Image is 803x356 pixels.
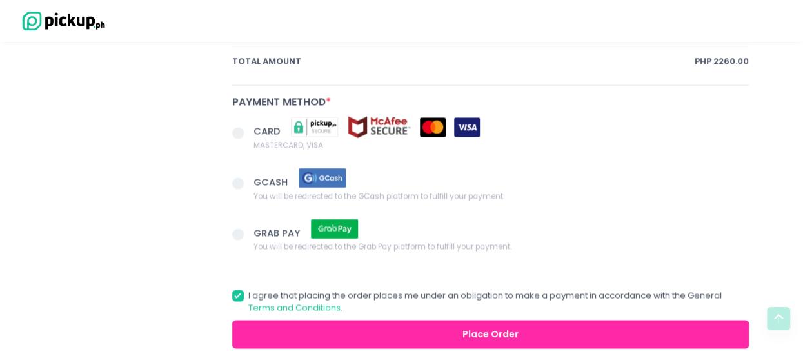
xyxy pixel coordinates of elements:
img: grab pay [302,217,367,240]
span: total amount [232,55,695,68]
span: PHP 2260.00 [695,55,749,68]
span: CARD [253,124,283,137]
img: visa [454,117,480,137]
label: I agree that placing the order places me under an obligation to make a payment in accordance with... [232,289,749,314]
button: Place Order [232,320,749,349]
span: GRAB PAY [253,226,302,239]
img: logo [16,10,106,32]
img: mcafee-secure [347,115,411,138]
div: Payment Method [232,94,749,109]
img: gcash [290,166,355,189]
span: You will be redirected to the GCash platform to fulfill your payment. [253,189,504,202]
span: MASTERCARD, VISA [253,138,480,151]
a: Terms and Conditions [248,301,341,313]
span: You will be redirected to the Grab Pay platform to fulfill your payment. [253,240,511,253]
img: mastercard [420,117,446,137]
img: pickupsecure [283,115,347,138]
span: GCASH [253,175,290,188]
